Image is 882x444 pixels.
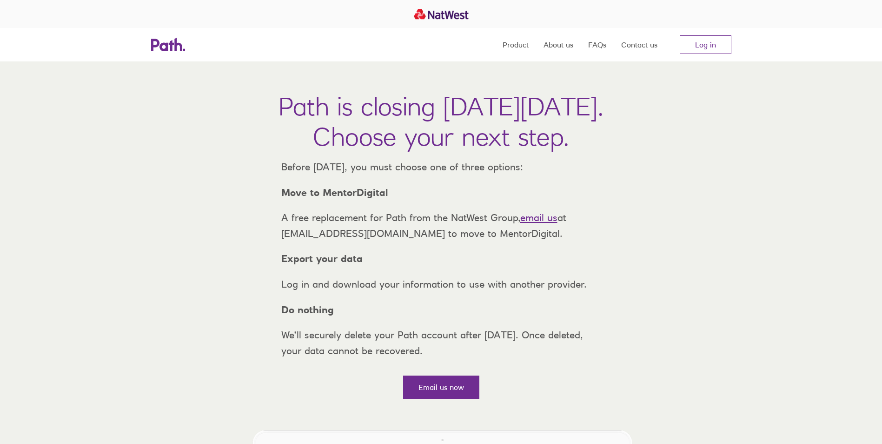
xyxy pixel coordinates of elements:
a: About us [544,28,573,61]
a: Product [503,28,529,61]
a: Contact us [621,28,657,61]
strong: Do nothing [281,304,334,316]
p: A free replacement for Path from the NatWest Group, at [EMAIL_ADDRESS][DOMAIN_NAME] to move to Me... [274,210,609,241]
p: Before [DATE], you must choose one of three options: [274,159,609,175]
p: We’ll securely delete your Path account after [DATE]. Once deleted, your data cannot be recovered. [274,327,609,358]
h1: Path is closing [DATE][DATE]. Choose your next step. [279,91,603,152]
a: Log in [680,35,731,54]
a: FAQs [588,28,606,61]
strong: Export your data [281,253,363,264]
a: Email us now [403,376,479,399]
strong: Move to MentorDigital [281,187,388,198]
p: Log in and download your information to use with another provider. [274,276,609,292]
a: email us [520,212,557,223]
